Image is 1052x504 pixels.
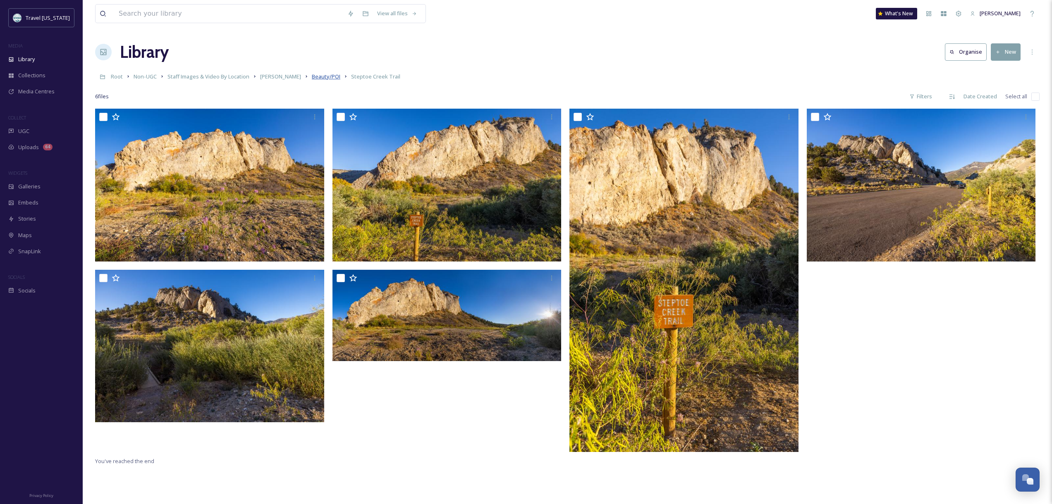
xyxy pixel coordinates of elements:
span: You've reached the end [95,457,154,465]
span: Socials [18,287,36,295]
img: Steptoe Creek Trailhead (5).jpg [95,109,324,262]
span: Beauty/POI [312,73,340,80]
span: Non-UGC [134,73,157,80]
span: [PERSON_NAME] [260,73,301,80]
img: download.jpeg [13,14,22,22]
span: Media Centres [18,88,55,95]
span: WIDGETS [8,170,27,176]
span: Steptoe Creek Trail [351,73,400,80]
span: Root [111,73,123,80]
img: Steptoe Creek Trailhead (1).jpg [95,270,324,423]
input: Search your library [115,5,343,23]
img: Steptoe Creek Trailhead (2).jpg [807,109,1036,262]
span: Library [18,55,35,63]
span: 6 file s [95,93,109,100]
a: Steptoe Creek Trail [351,71,400,81]
span: UGC [18,127,29,135]
span: Stories [18,215,36,223]
button: Organise [945,43,987,60]
button: Open Chat [1016,468,1040,492]
a: What's New [876,8,917,19]
a: Non-UGC [134,71,157,81]
div: Filters [905,88,936,105]
img: Steptoe Creek Trailhead.jpg [332,270,562,361]
span: Privacy Policy [29,493,53,498]
span: SOCIALS [8,274,25,280]
span: Staff Images & Video By Location [167,73,249,80]
a: Privacy Policy [29,490,53,500]
span: Maps [18,231,32,239]
span: Uploads [18,143,39,151]
button: New [991,43,1021,60]
span: Collections [18,71,45,79]
span: Select all [1005,93,1027,100]
a: [PERSON_NAME] [260,71,301,81]
a: View all files [373,5,421,21]
span: COLLECT [8,114,26,121]
img: Steptoe Creek Trailhead (4).jpg [332,109,562,262]
a: Beauty/POI [312,71,340,81]
a: Staff Images & Video By Location [167,71,249,81]
span: Embeds [18,199,38,207]
span: MEDIA [8,43,23,49]
a: Library [120,40,169,64]
a: [PERSON_NAME] [966,5,1025,21]
a: Root [111,71,123,81]
img: Steptoe Creek Trailhead (3).jpg [569,109,799,452]
span: Travel [US_STATE] [26,14,70,21]
div: Date Created [959,88,1001,105]
div: 64 [43,144,53,150]
span: SnapLink [18,247,41,255]
span: [PERSON_NAME] [980,10,1021,17]
span: Galleries [18,183,41,190]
